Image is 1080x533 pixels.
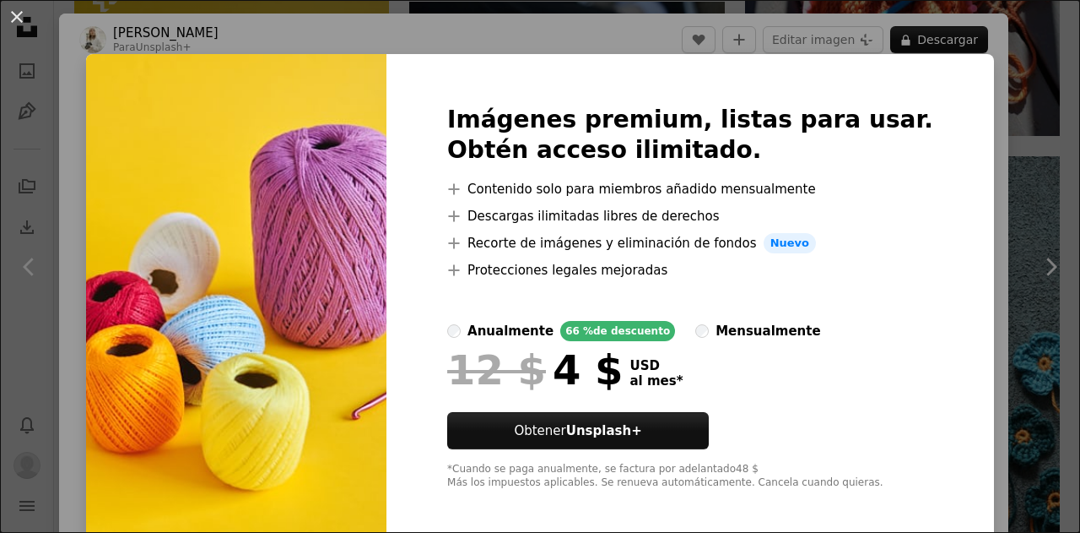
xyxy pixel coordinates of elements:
[447,233,933,253] li: Recorte de imágenes y eliminación de fondos
[467,321,553,341] div: anualmente
[447,348,623,392] div: 4 $
[447,206,933,226] li: Descargas ilimitadas libres de derechos
[566,423,642,438] strong: Unsplash+
[560,321,675,341] div: 66 % de descuento
[764,233,816,253] span: Nuevo
[715,321,820,341] div: mensualmente
[447,179,933,199] li: Contenido solo para miembros añadido mensualmente
[447,105,933,166] h2: Imágenes premium, listas para usar. Obtén acceso ilimitado.
[629,358,683,373] span: USD
[447,412,709,449] a: ObtenerUnsplash+
[447,260,933,280] li: Protecciones legales mejoradas
[447,463,933,490] div: *Cuando se paga anualmente, se factura por adelantado 48 $ Más los impuestos aplicables. Se renue...
[447,348,546,392] span: 12 $
[447,324,461,338] input: anualmente66 %de descuento
[629,373,683,389] span: al mes *
[695,324,709,338] input: mensualmente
